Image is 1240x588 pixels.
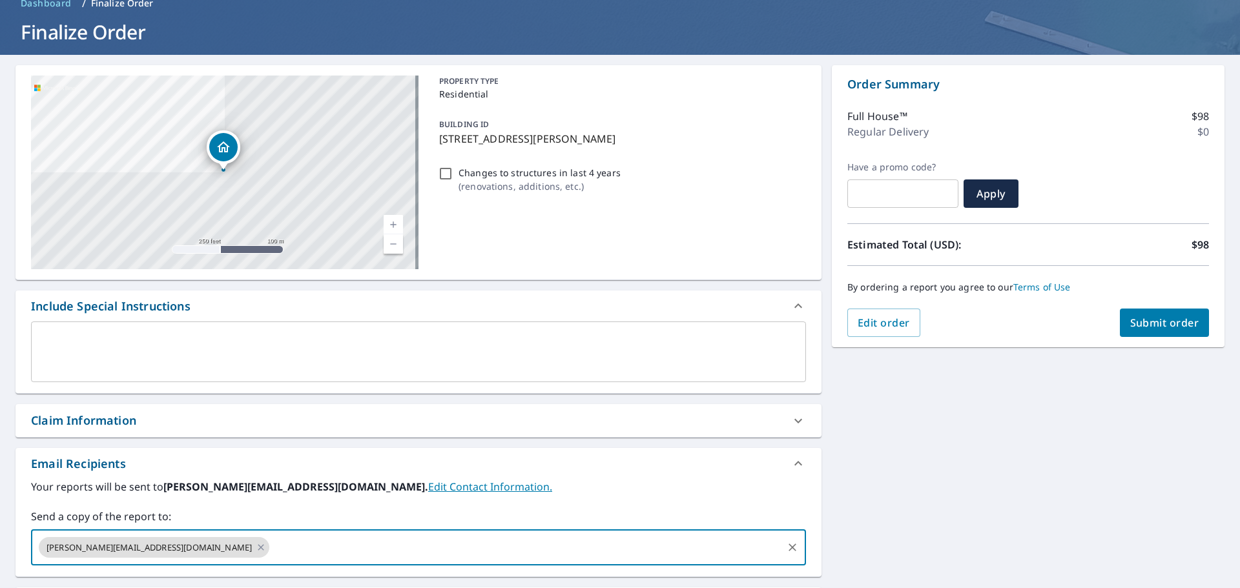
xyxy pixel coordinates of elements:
[439,87,801,101] p: Residential
[847,124,929,139] p: Regular Delivery
[15,19,1224,45] h1: Finalize Order
[439,119,489,130] p: BUILDING ID
[39,542,260,554] span: [PERSON_NAME][EMAIL_ADDRESS][DOMAIN_NAME]
[459,166,621,179] p: Changes to structures in last 4 years
[15,404,821,437] div: Claim Information
[439,131,801,147] p: [STREET_ADDRESS][PERSON_NAME]
[847,309,920,337] button: Edit order
[1192,108,1209,124] p: $98
[31,509,806,524] label: Send a copy of the report to:
[439,76,801,87] p: PROPERTY TYPE
[858,316,910,330] span: Edit order
[384,234,403,254] a: Current Level 17, Zoom Out
[1130,316,1199,330] span: Submit order
[163,480,428,494] b: [PERSON_NAME][EMAIL_ADDRESS][DOMAIN_NAME].
[974,187,1008,201] span: Apply
[15,448,821,479] div: Email Recipients
[39,537,269,558] div: [PERSON_NAME][EMAIL_ADDRESS][DOMAIN_NAME]
[847,281,1209,293] p: By ordering a report you agree to our
[31,412,136,429] div: Claim Information
[1197,124,1209,139] p: $0
[207,130,240,170] div: Dropped pin, building 1, Residential property, 2662 Drummond Ct Orange Park, FL 32065
[384,215,403,234] a: Current Level 17, Zoom In
[428,480,552,494] a: EditContactInfo
[1120,309,1210,337] button: Submit order
[847,108,907,124] p: Full House™
[1013,281,1071,293] a: Terms of Use
[31,298,191,315] div: Include Special Instructions
[847,76,1209,93] p: Order Summary
[31,455,126,472] div: Email Recipients
[459,179,621,193] p: ( renovations, additions, etc. )
[964,179,1018,208] button: Apply
[1192,237,1209,252] p: $98
[847,161,958,173] label: Have a promo code?
[15,290,821,321] div: Include Special Instructions
[847,237,1028,252] p: Estimated Total (USD):
[783,538,801,556] button: Clear
[31,479,806,494] label: Your reports will be sent to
